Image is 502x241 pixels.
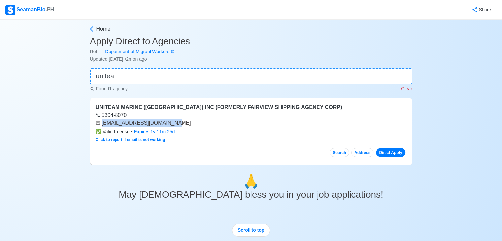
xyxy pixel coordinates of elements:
button: Address [351,148,373,157]
p: Clear [401,86,412,92]
button: Scroll to top [232,224,270,237]
a: 5304-8070 [96,112,127,118]
span: Home [96,25,111,33]
span: pray [243,174,259,189]
button: Share [465,3,497,16]
a: Department of Migrant Workers [97,48,175,55]
h3: Apply Direct to Agencies [90,36,412,47]
input: 👉 Quick Search [90,68,412,84]
span: check [96,129,101,134]
h3: May [DEMOGRAPHIC_DATA] bless you in your job applications! [90,189,412,200]
a: Click to report if email is not working [96,137,165,142]
div: SeamanBio [5,5,54,15]
span: Updated [DATE] • 2mon ago [90,56,147,62]
div: Expires 1y 11m 25d [134,128,175,135]
span: Valid License [96,128,130,135]
img: Logo [5,5,15,15]
div: • [96,128,407,135]
div: Department of Migrant Workers [97,48,171,55]
div: [EMAIL_ADDRESS][DOMAIN_NAME] [96,119,407,127]
p: Found 1 agency [90,86,128,92]
a: Home [88,25,412,33]
div: Ref [90,48,412,55]
span: .PH [46,7,54,12]
div: UNITEAM MARINE ([GEOGRAPHIC_DATA]) INC (FORMERLY FAIRVIEW SHIPPING AGENCY CORP) [96,103,407,111]
a: Direct Apply [376,148,405,157]
button: Search [330,148,349,157]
